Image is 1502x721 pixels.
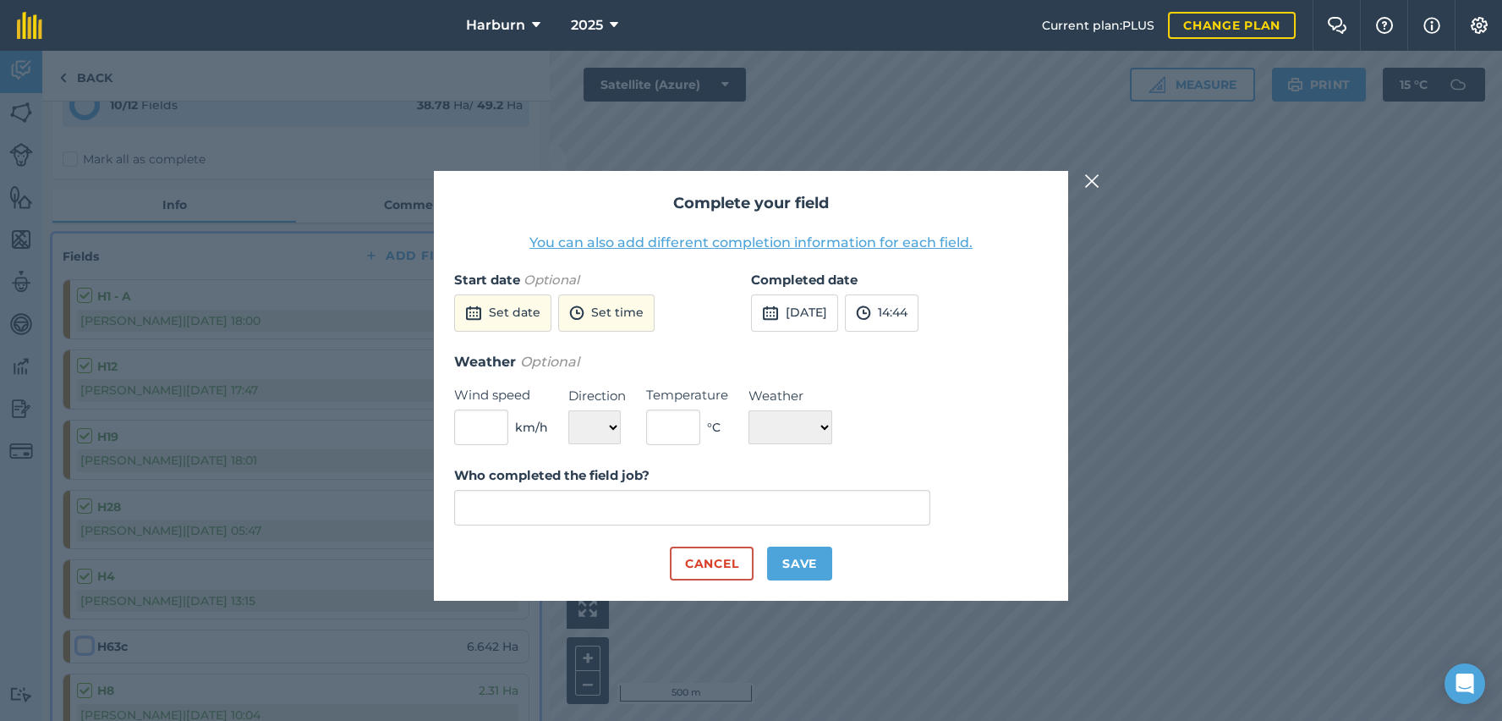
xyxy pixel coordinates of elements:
h2: Complete your field [454,191,1048,216]
img: svg+xml;base64,PHN2ZyB4bWxucz0iaHR0cDovL3d3dy53My5vcmcvMjAwMC9zdmciIHdpZHRoPSIyMiIgaGVpZ2h0PSIzMC... [1084,171,1099,191]
em: Optional [520,354,579,370]
button: [DATE] [751,294,838,332]
strong: Completed date [751,272,858,288]
strong: Who completed the field job? [454,467,650,483]
img: svg+xml;base64,PD94bWwgdmVyc2lvbj0iMS4wIiBlbmNvZGluZz0idXRmLTgiPz4KPCEtLSBHZW5lcmF0b3I6IEFkb2JlIE... [569,303,584,323]
label: Wind speed [454,385,548,405]
label: Direction [568,386,626,406]
div: Open Intercom Messenger [1444,663,1485,704]
span: 2025 [571,15,603,36]
em: Optional [524,272,579,288]
label: Weather [748,386,832,406]
button: Set time [558,294,655,332]
button: You can also add different completion information for each field. [529,233,973,253]
img: svg+xml;base64,PHN2ZyB4bWxucz0iaHR0cDovL3d3dy53My5vcmcvMjAwMC9zdmciIHdpZHRoPSIxNyIgaGVpZ2h0PSIxNy... [1423,15,1440,36]
img: A question mark icon [1374,17,1395,34]
img: svg+xml;base64,PD94bWwgdmVyc2lvbj0iMS4wIiBlbmNvZGluZz0idXRmLTgiPz4KPCEtLSBHZW5lcmF0b3I6IEFkb2JlIE... [465,303,482,323]
button: Cancel [670,547,754,581]
img: Two speech bubbles overlapping with the left bubble in the forefront [1327,17,1347,34]
span: Current plan : PLUS [1042,16,1154,35]
span: km/h [515,418,548,437]
img: svg+xml;base64,PD94bWwgdmVyc2lvbj0iMS4wIiBlbmNvZGluZz0idXRmLTgiPz4KPCEtLSBHZW5lcmF0b3I6IEFkb2JlIE... [762,303,779,323]
button: 14:44 [845,294,918,332]
img: svg+xml;base64,PD94bWwgdmVyc2lvbj0iMS4wIiBlbmNvZGluZz0idXRmLTgiPz4KPCEtLSBHZW5lcmF0b3I6IEFkb2JlIE... [856,303,871,323]
button: Save [767,547,832,581]
span: ° C [707,418,721,437]
button: Set date [454,294,551,332]
img: fieldmargin Logo [17,12,42,39]
img: A cog icon [1469,17,1489,34]
strong: Start date [454,272,520,288]
a: Change plan [1168,12,1296,39]
span: Harburn [466,15,525,36]
label: Temperature [646,385,728,405]
h3: Weather [454,351,1048,373]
